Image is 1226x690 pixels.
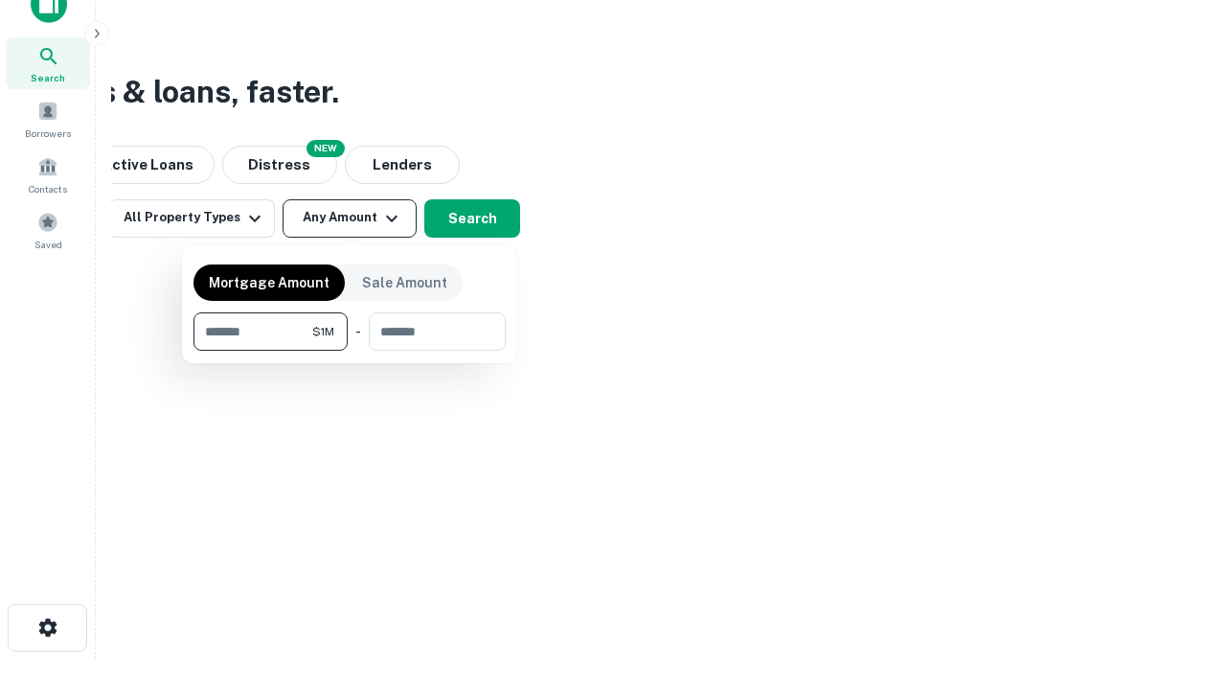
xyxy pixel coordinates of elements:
[209,272,329,293] p: Mortgage Amount
[1130,537,1226,629] iframe: Chat Widget
[312,323,334,340] span: $1M
[355,312,361,351] div: -
[362,272,447,293] p: Sale Amount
